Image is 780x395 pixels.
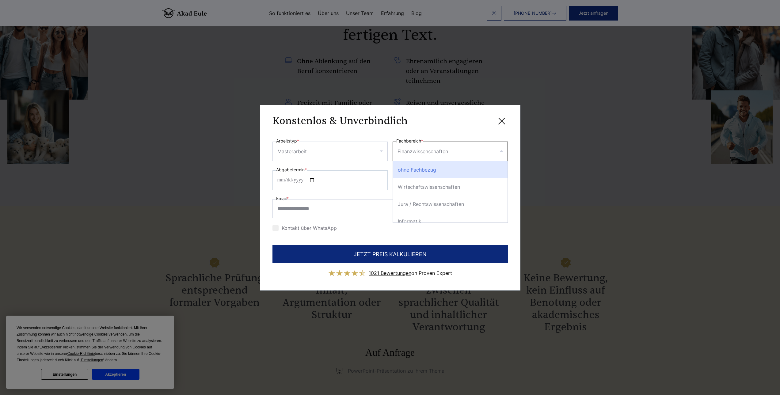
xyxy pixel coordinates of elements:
[272,225,337,231] label: Kontakt über WhatsApp
[276,195,289,202] label: Email
[398,146,448,156] div: Finanzwissenschaften
[369,270,411,276] span: 1021 Bewertungen
[272,245,508,263] button: JETZT PREIS KALKULIEREN
[393,196,508,213] div: Jura / Rechtswissenschaften
[276,166,307,173] label: Abgabetermin
[277,146,307,156] div: Masterarbeit
[393,178,508,196] div: Wirtschaftswissenschaften
[369,268,452,278] div: on Proven Expert
[393,213,508,230] div: Informatik
[276,137,299,145] label: Arbeitstyp
[393,161,508,178] div: ohne Fachbezug
[272,115,408,127] h3: Konstenlos & Unverbindlich
[396,137,423,145] label: Fachbereich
